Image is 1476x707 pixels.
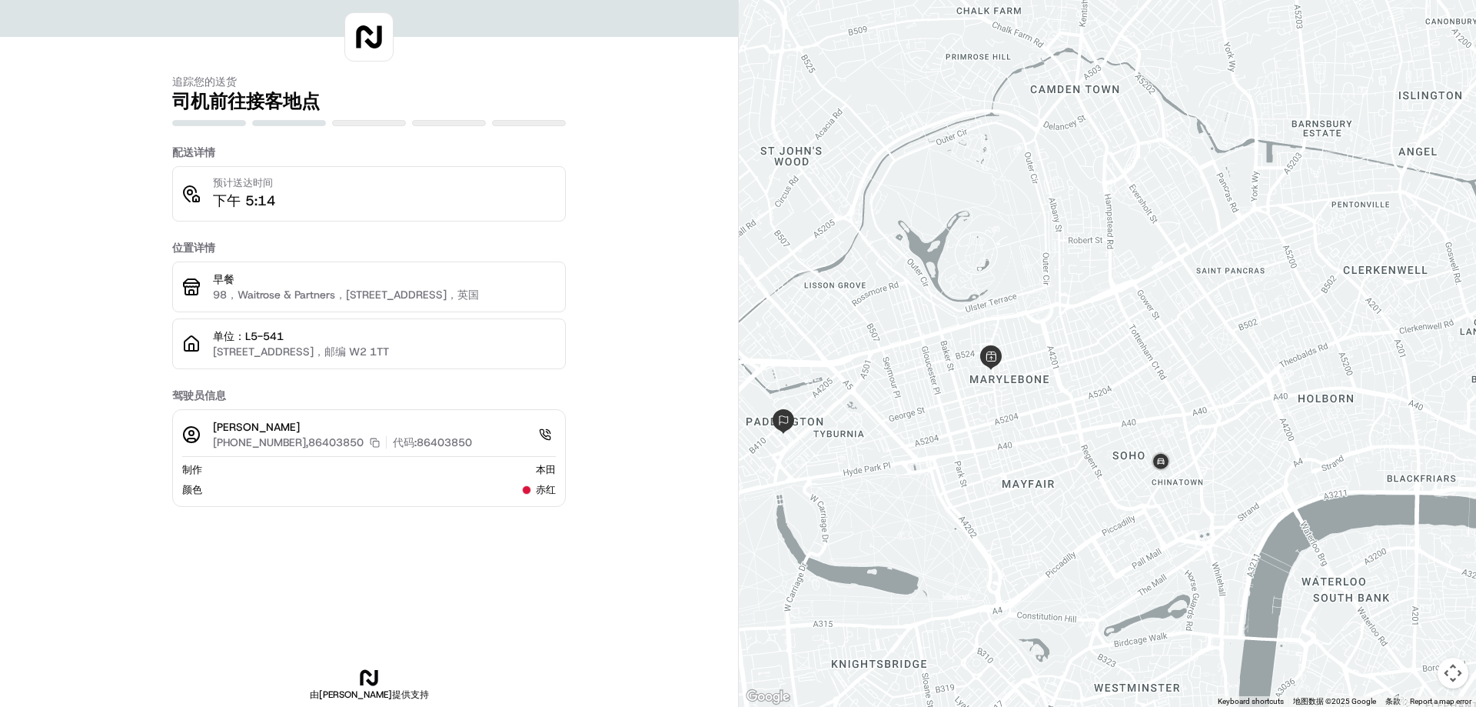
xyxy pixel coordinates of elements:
font: [STREET_ADDRESS]，邮编 W2 1TT [213,345,389,359]
a: 在 Google 地图中打开此区域（打开新窗口） [743,687,793,707]
font: 驾驶员信息 [172,389,226,402]
font: 98，Waitrose & Partners，[STREET_ADDRESS]，英国 [213,288,479,302]
a: 条款（在新标签页中打开） [1385,697,1401,705]
font: 预计送达时间 [213,176,273,189]
font: 制作 [182,463,202,476]
font: 由[PERSON_NAME] [310,689,392,701]
font: 位置详情 [172,241,215,255]
font: 配送详情 [172,145,215,159]
font: [PERSON_NAME] [213,420,300,434]
button: 键盘快捷键 [1218,696,1284,707]
font: 颜色 [182,483,202,496]
font: 86403850 [417,435,472,449]
font: 地图数据 ©2025 Google [1293,697,1376,705]
font: 追踪您的送货 [172,75,237,88]
font: 提供支持 [392,689,429,701]
font: 司机前往接客地点 [172,89,320,114]
font: 早餐 [213,272,234,286]
img: 谷歌 [743,687,793,707]
font: [PHONE_NUMBER],86403850 [213,435,364,449]
a: Report a map error [1410,697,1471,705]
button: Map camera controls [1438,658,1468,689]
font: 赤红 [536,483,556,496]
font: 单位：L5-541 [213,329,284,343]
font: 条款 [1385,697,1401,705]
font: 下午 5:14 [213,192,276,210]
font: 代码: [393,435,417,449]
font: 本田 [536,463,556,476]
